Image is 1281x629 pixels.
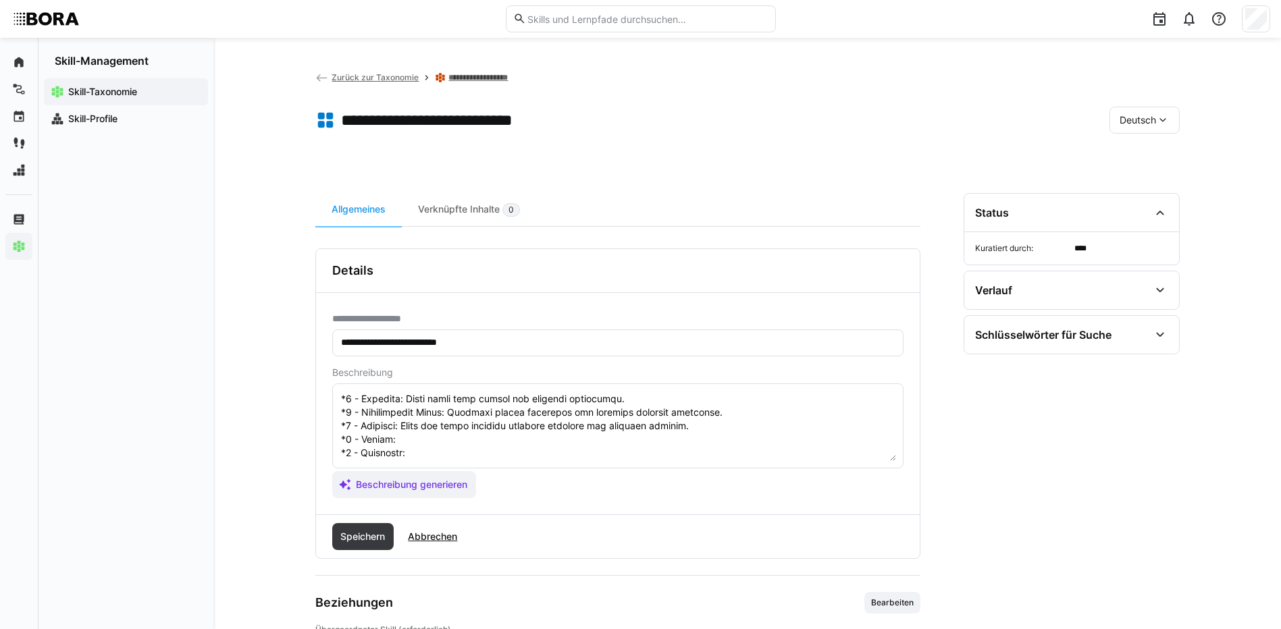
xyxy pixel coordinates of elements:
[526,13,768,25] input: Skills und Lernpfade durchsuchen…
[354,478,469,491] span: Beschreibung generieren
[332,263,373,278] h3: Details
[870,597,915,608] span: Bearbeiten
[402,193,536,226] div: Verknüpfte Inhalte
[1120,113,1156,127] span: Deutsch
[332,72,419,82] span: Zurück zur Taxonomie
[975,328,1112,341] div: Schlüsselwörter für Suche
[975,206,1009,219] div: Status
[315,72,419,82] a: Zurück zur Taxonomie
[399,523,466,550] button: Abbrechen
[315,193,402,226] div: Allgemeines
[975,283,1012,297] div: Verlauf
[864,592,920,613] button: Bearbeiten
[338,530,387,543] span: Speichern
[406,530,459,543] span: Abbrechen
[508,204,514,215] span: 0
[975,243,1069,254] span: Kuratiert durch:
[315,595,393,610] h3: Beziehungen
[332,367,393,378] span: Beschreibung
[332,523,394,550] button: Speichern
[332,471,477,498] button: Beschreibung generieren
